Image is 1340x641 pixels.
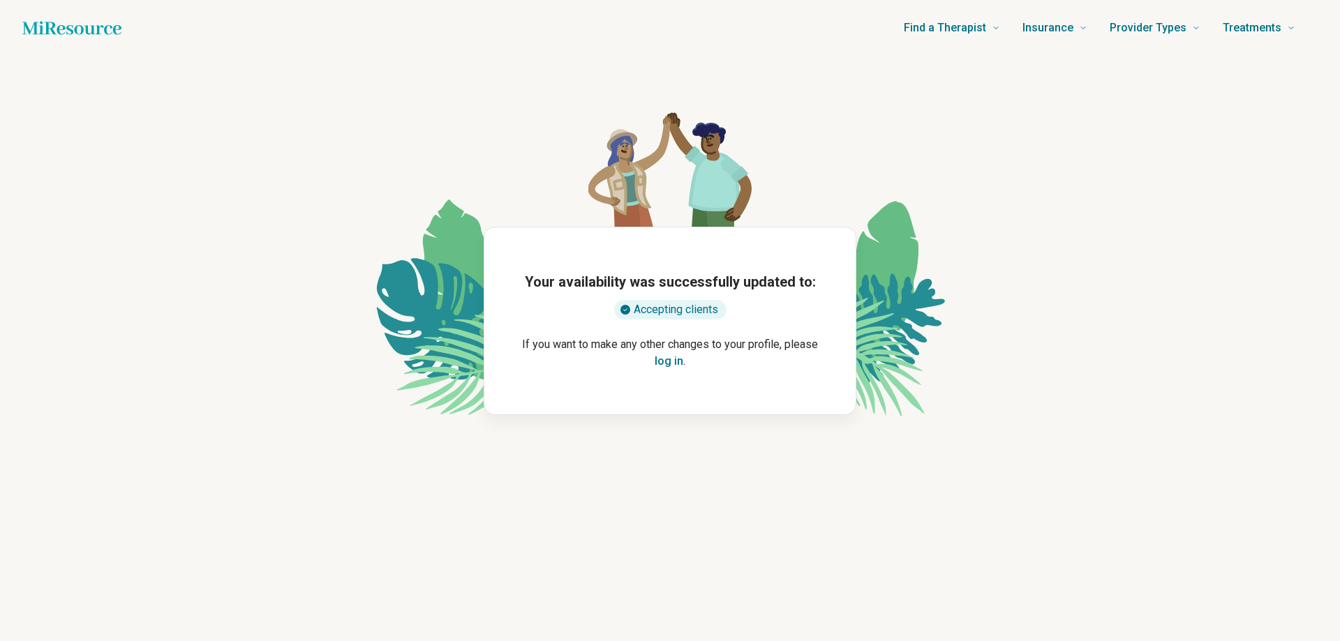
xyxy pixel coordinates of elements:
a: Home page [22,14,121,42]
span: Insurance [1022,18,1073,38]
button: log in [655,353,683,370]
span: Provider Types [1110,18,1186,38]
span: Find a Therapist [904,18,986,38]
div: Accepting clients [614,300,727,319]
h1: Your availability was successfully updated to: [525,272,816,292]
p: If you want to make any other changes to your profile, please . [507,336,833,370]
span: Treatments [1223,18,1281,38]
